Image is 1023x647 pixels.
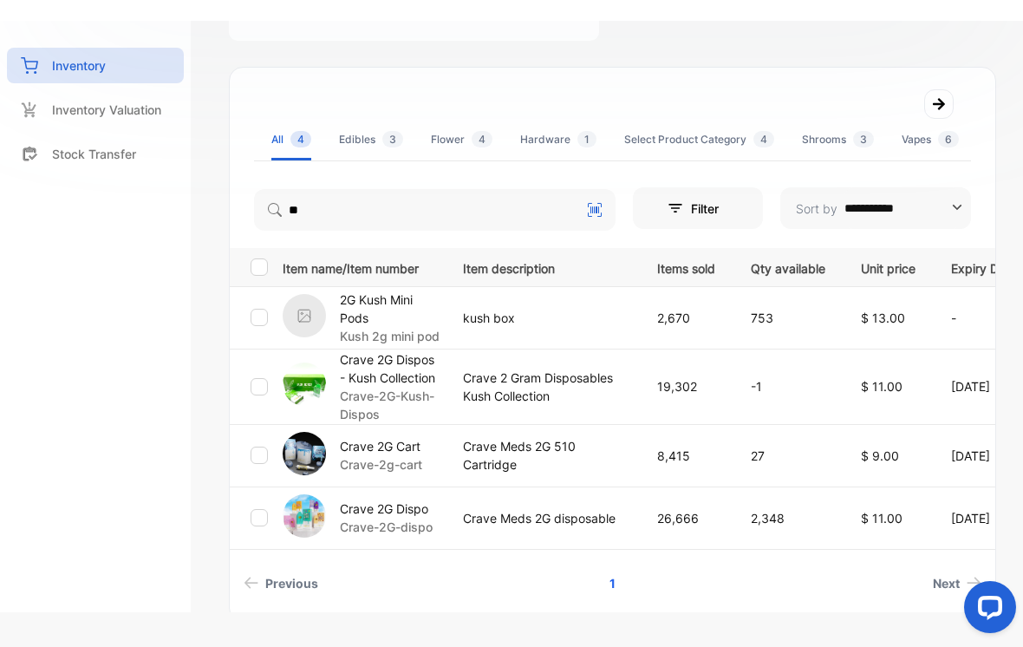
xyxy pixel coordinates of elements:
span: 4 [472,131,492,147]
ul: Pagination [230,567,995,599]
span: 6 [938,131,959,147]
img: item [283,294,326,337]
div: All [271,132,311,147]
span: $ 11.00 [861,379,902,394]
span: 3 [853,131,874,147]
p: [DATE] [951,377,1017,395]
span: 1 [577,131,596,147]
p: Unit price [861,256,915,278]
a: Inventory Valuation [7,92,184,127]
div: Vapes [902,132,959,147]
p: 19,302 [657,377,715,395]
button: Sort by [780,187,971,229]
a: Inventory [7,48,184,83]
p: Inventory [52,56,106,75]
span: $ 11.00 [861,511,902,526]
span: Previous [265,574,318,592]
p: Crave-2g-cart [340,455,422,474]
p: Stock Transfer [52,145,136,163]
p: Item description [463,256,622,278]
a: Previous page [237,567,325,599]
span: 4 [290,131,311,147]
p: [DATE] [951,447,1017,465]
p: Crave-2G-Kush-Dispos [340,387,441,423]
a: Page 1 is your current page [589,567,636,599]
p: 2,670 [657,309,715,327]
p: Kush 2g mini pod [340,327,441,345]
p: Crave Meds 2G 510 Cartridge [463,437,622,474]
p: 8,415 [657,447,715,465]
img: item [283,432,326,475]
p: 26,666 [657,509,715,527]
p: Qty available [751,256,825,278]
p: 2G Kush Mini Pods [340,291,441,327]
p: Crave 2G Dispos - Kush Collection [340,350,441,387]
img: item [283,494,326,538]
p: Crave 2G Cart [340,437,422,455]
p: -1 [751,377,825,395]
img: item [283,363,326,406]
div: Edibles [339,132,403,147]
p: 2,348 [751,509,825,527]
p: Crave 2G Dispo [340,500,433,518]
p: Expiry Date [951,256,1017,278]
p: [DATE] [951,509,1017,527]
a: Next page [926,567,988,599]
span: 4 [753,131,774,147]
p: 753 [751,309,825,327]
p: Crave 2 Gram Disposables Kush Collection [463,369,622,405]
span: 3 [382,131,403,147]
p: Inventory Valuation [52,101,161,119]
p: Item name/Item number [283,256,441,278]
p: 27 [751,447,825,465]
div: Select Product Category [624,132,774,147]
div: Flower [431,132,492,147]
span: Next [933,574,960,592]
span: $ 9.00 [861,448,899,463]
p: Items sold [657,256,715,278]
a: Stock Transfer [7,136,184,172]
p: Sort by [796,199,837,218]
iframe: LiveChat chat widget [950,574,1023,647]
div: Shrooms [802,132,874,147]
p: Crave Meds 2G disposable [463,509,622,527]
div: Hardware [520,132,596,147]
p: kush box [463,309,622,327]
span: $ 13.00 [861,310,905,325]
p: - [951,309,1017,327]
p: Crave-2G-dispo [340,518,433,536]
